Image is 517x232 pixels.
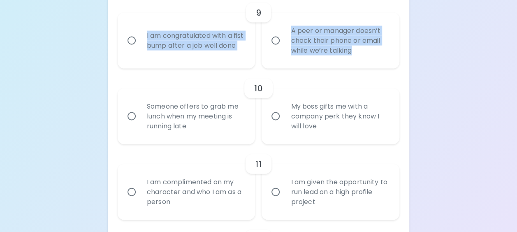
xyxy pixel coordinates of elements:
div: I am congratulated with a fist bump after a job well done [140,21,251,60]
div: My boss gifts me with a company perk they know I will love [284,92,395,141]
div: choice-group-check [118,69,399,144]
h6: 9 [256,6,261,19]
div: I am given the opportunity to run lead on a high profile project [284,167,395,217]
div: Someone offers to grab me lunch when my meeting is running late [140,92,251,141]
div: A peer or manager doesn’t check their phone or email while we’re talking [284,16,395,65]
h6: 10 [254,82,262,95]
div: I am complimented on my character and who I am as a person [140,167,251,217]
div: choice-group-check [118,144,399,220]
h6: 11 [255,158,261,171]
